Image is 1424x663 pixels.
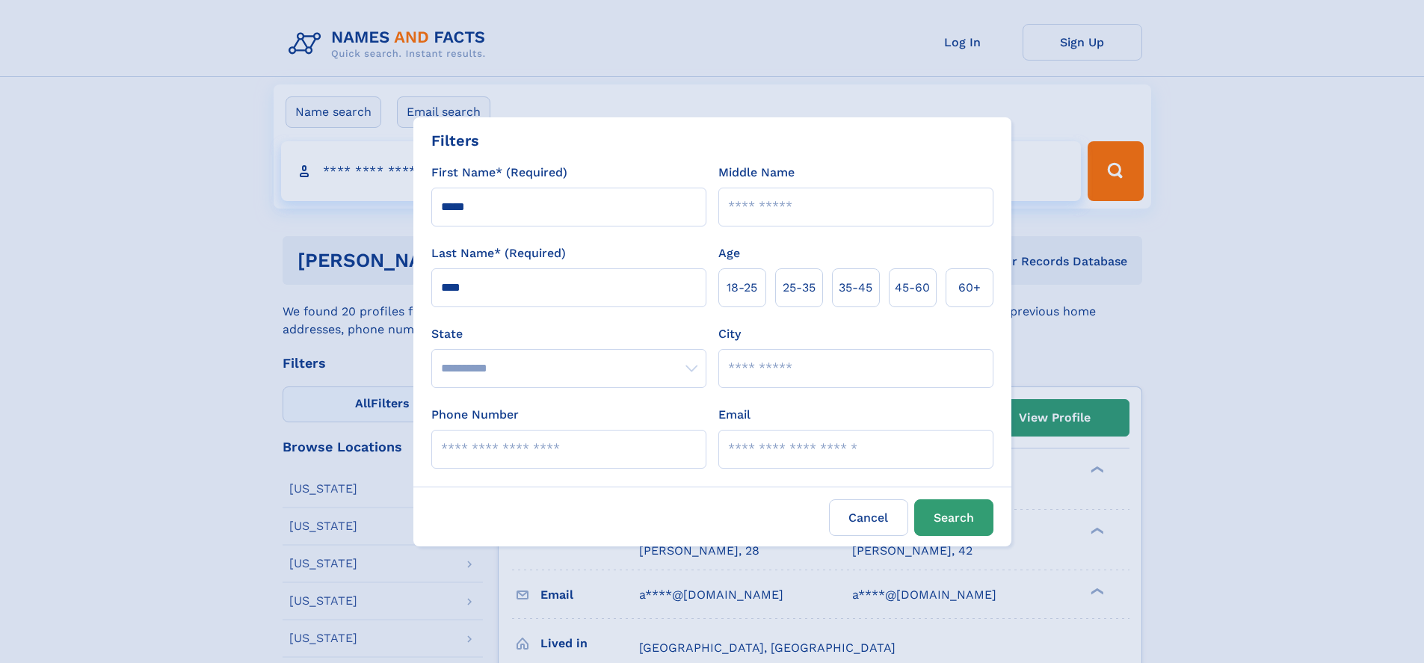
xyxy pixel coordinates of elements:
div: Filters [431,129,479,152]
label: First Name* (Required) [431,164,567,182]
label: City [718,325,741,343]
span: 18‑25 [727,279,757,297]
span: 35‑45 [839,279,872,297]
span: 60+ [958,279,981,297]
label: State [431,325,706,343]
label: Cancel [829,499,908,536]
label: Age [718,244,740,262]
span: 25‑35 [783,279,816,297]
button: Search [914,499,993,536]
label: Phone Number [431,406,519,424]
span: 45‑60 [895,279,930,297]
label: Email [718,406,750,424]
label: Middle Name [718,164,795,182]
label: Last Name* (Required) [431,244,566,262]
